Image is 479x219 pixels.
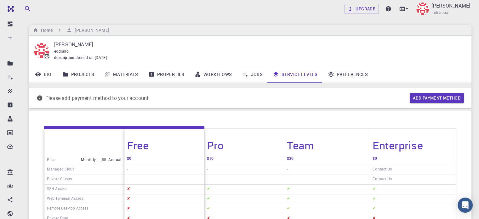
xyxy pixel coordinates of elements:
a: Bio [29,66,57,83]
h6: ✘ [127,205,130,213]
h6: - [287,166,288,174]
a: Service Levels [268,66,323,83]
h4: Pro [207,139,224,152]
span: Individual [431,9,449,16]
p: Shared publicly [18,210,19,217]
span: description : [54,55,76,61]
h6: Private Cluster [47,176,72,184]
h4: Team [287,139,314,152]
h6: ✔ [207,205,210,213]
h6: $0 [373,155,377,164]
a: Jobs [237,66,268,83]
p: Projects [18,60,19,67]
h6: ✘ [127,195,130,203]
h6: Remote Desktop Access [47,205,88,213]
span: Assistance [10,4,41,10]
h6: Managed Cloud [47,166,75,174]
p: Accounts [18,182,19,190]
h6: ✔ [373,195,376,203]
a: Projects [57,66,99,83]
p: [PERSON_NAME] [431,2,470,9]
span: eodiallo [54,49,69,54]
h6: - [287,176,288,184]
h6: - [207,176,208,184]
h6: Home [38,27,53,34]
p: Please add payment method to your account [45,94,149,102]
h6: ✔ [207,185,210,193]
p: [PERSON_NAME] [54,41,461,48]
p: Shared with me [18,196,19,204]
a: Preferences [323,66,373,83]
a: Properties [143,66,190,83]
h6: Web Terminal Access [47,195,83,203]
h6: ✔ [207,195,210,203]
h6: $30 [287,155,293,164]
a: Materials [99,66,143,83]
p: External Uploads [18,143,19,150]
span: Monthly [81,157,96,163]
h6: ✘ [127,185,130,193]
h6: ✔ [373,185,376,193]
h6: - [127,166,128,174]
p: Jobs [18,73,19,81]
h6: Contact Us [373,176,392,184]
h6: ✔ [373,205,376,213]
h6: ✔ [287,205,290,213]
img: Elhadji DIALLO [416,3,429,15]
h6: [PERSON_NAME] [72,27,109,34]
img: logo [5,6,14,12]
a: Workflows [190,66,237,83]
h4: Enterprise [373,139,423,152]
p: Dropbox [18,129,19,136]
div: Open Intercom Messenger [458,198,473,213]
h6: - [207,166,208,174]
h6: SSH Access [47,185,67,193]
nav: breadcrumb [31,27,111,34]
span: Joined on [DATE] [76,55,107,61]
p: Dashboard [18,20,19,28]
a: Upgrade [345,4,379,14]
span: Annual [108,157,121,163]
h6: Price [47,156,56,163]
h4: Free [127,139,149,152]
button: Add payment method [410,93,464,103]
p: Workflows [18,115,19,123]
h6: ✔ [287,185,290,193]
p: Properties [18,101,19,109]
h6: $10 [207,155,214,164]
h6: Contact Us [373,166,392,174]
h6: $0 [127,155,131,164]
p: Materials [18,87,19,95]
h6: ✔ [287,195,290,203]
h6: - [127,176,128,184]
